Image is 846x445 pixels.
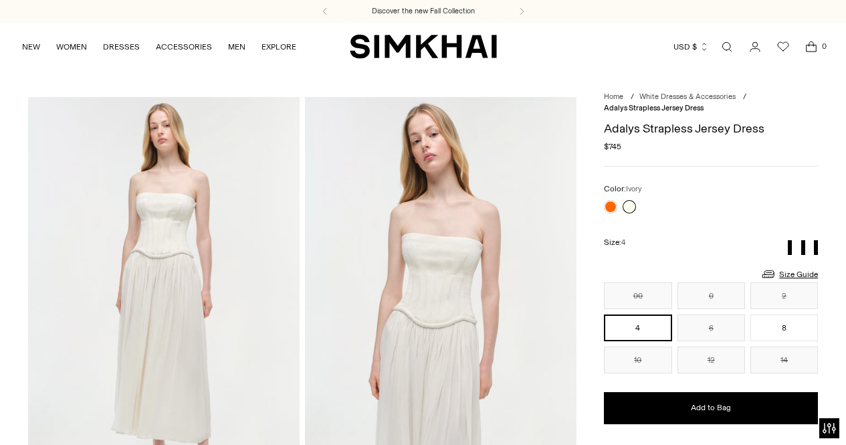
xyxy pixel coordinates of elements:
a: DRESSES [103,32,140,62]
a: Discover the new Fall Collection [372,6,475,17]
a: Open cart modal [798,33,825,60]
button: 14 [750,347,818,373]
span: 0 [818,40,830,52]
button: 2 [750,282,818,309]
a: MEN [228,32,245,62]
label: Color: [604,183,641,195]
span: 4 [621,238,625,247]
h1: Adalys Strapless Jersey Dress [604,122,818,135]
button: Add to Bag [604,392,818,424]
span: $745 [604,141,621,153]
a: Size Guide [760,266,818,282]
button: 6 [677,315,745,341]
a: Home [604,92,623,101]
div: / [743,92,746,103]
a: Go to the account page [742,33,768,60]
button: 12 [677,347,745,373]
a: SIMKHAI [350,33,497,60]
nav: breadcrumbs [604,92,818,114]
button: 0 [677,282,745,309]
a: NEW [22,32,40,62]
button: 00 [604,282,671,309]
div: / [631,92,634,103]
button: 8 [750,315,818,341]
span: Adalys Strapless Jersey Dress [604,104,704,112]
a: Wishlist [770,33,797,60]
button: USD $ [673,32,709,62]
button: 4 [604,315,671,341]
a: EXPLORE [261,32,296,62]
button: 10 [604,347,671,373]
span: Ivory [626,185,641,193]
a: WOMEN [56,32,87,62]
a: ACCESSORIES [156,32,212,62]
span: Add to Bag [691,402,731,414]
a: White Dresses & Accessories [639,92,736,101]
label: Size: [604,236,625,249]
a: Open search modal [714,33,740,60]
